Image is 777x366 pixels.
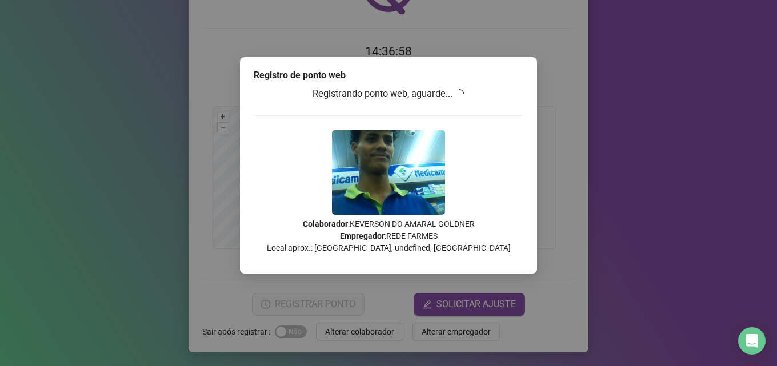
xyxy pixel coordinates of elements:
[254,69,523,82] div: Registro de ponto web
[254,218,523,254] p: : KEVERSON DO AMARAL GOLDNER : REDE FARMES Local aprox.: [GEOGRAPHIC_DATA], undefined, [GEOGRAPHI...
[332,130,445,215] img: 9k=
[455,89,464,98] span: loading
[254,87,523,102] h3: Registrando ponto web, aguarde...
[340,231,385,240] strong: Empregador
[738,327,766,355] div: Open Intercom Messenger
[303,219,348,228] strong: Colaborador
